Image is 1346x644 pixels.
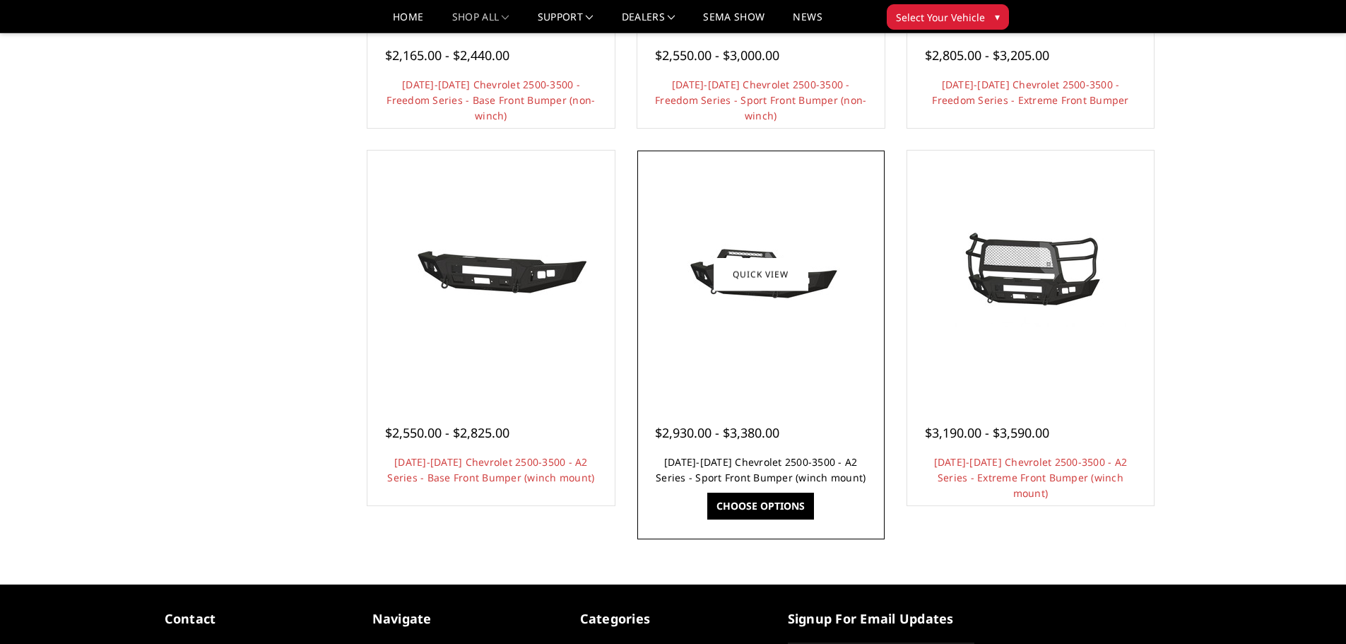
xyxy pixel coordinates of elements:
[580,609,767,628] h5: Categories
[622,12,675,33] a: Dealers
[648,221,874,327] img: 2024-2025 Chevrolet 2500-3500 - A2 Series - Sport Front Bumper (winch mount)
[788,609,974,628] h5: signup for email updates
[917,221,1143,327] img: 2024-2025 Chevrolet 2500-3500 - A2 Series - Extreme Front Bumper (winch mount)
[896,10,985,25] span: Select Your Vehicle
[656,455,866,484] a: [DATE]-[DATE] Chevrolet 2500-3500 - A2 Series - Sport Front Bumper (winch mount)
[165,609,351,628] h5: contact
[703,12,764,33] a: SEMA Show
[641,154,881,394] a: 2024-2025 Chevrolet 2500-3500 - A2 Series - Sport Front Bumper (winch mount)
[538,12,594,33] a: Support
[1275,576,1346,644] iframe: Chat Widget
[655,47,779,64] span: $2,550.00 - $3,000.00
[932,78,1128,107] a: [DATE]-[DATE] Chevrolet 2500-3500 - Freedom Series - Extreme Front Bumper
[385,424,509,441] span: $2,550.00 - $2,825.00
[887,4,1009,30] button: Select Your Vehicle
[925,47,1049,64] span: $2,805.00 - $3,205.00
[793,12,822,33] a: News
[371,154,611,394] a: 2024-2025 Chevrolet 2500-3500 - A2 Series - Base Front Bumper (winch mount)
[911,154,1151,394] a: 2024-2025 Chevrolet 2500-3500 - A2 Series - Extreme Front Bumper (winch mount)
[393,12,423,33] a: Home
[655,424,779,441] span: $2,930.00 - $3,380.00
[387,455,594,484] a: [DATE]-[DATE] Chevrolet 2500-3500 - A2 Series - Base Front Bumper (winch mount)
[934,455,1128,500] a: [DATE]-[DATE] Chevrolet 2500-3500 - A2 Series - Extreme Front Bumper (winch mount)
[925,424,1049,441] span: $3,190.00 - $3,590.00
[655,78,866,122] a: [DATE]-[DATE] Chevrolet 2500-3500 - Freedom Series - Sport Front Bumper (non-winch)
[452,12,509,33] a: shop all
[386,78,595,122] a: [DATE]-[DATE] Chevrolet 2500-3500 - Freedom Series - Base Front Bumper (non-winch)
[707,493,814,520] a: Choose Options
[995,9,1000,24] span: ▾
[385,47,509,64] span: $2,165.00 - $2,440.00
[714,258,808,291] a: Quick view
[378,221,604,327] img: 2024-2025 Chevrolet 2500-3500 - A2 Series - Base Front Bumper (winch mount)
[372,609,559,628] h5: Navigate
